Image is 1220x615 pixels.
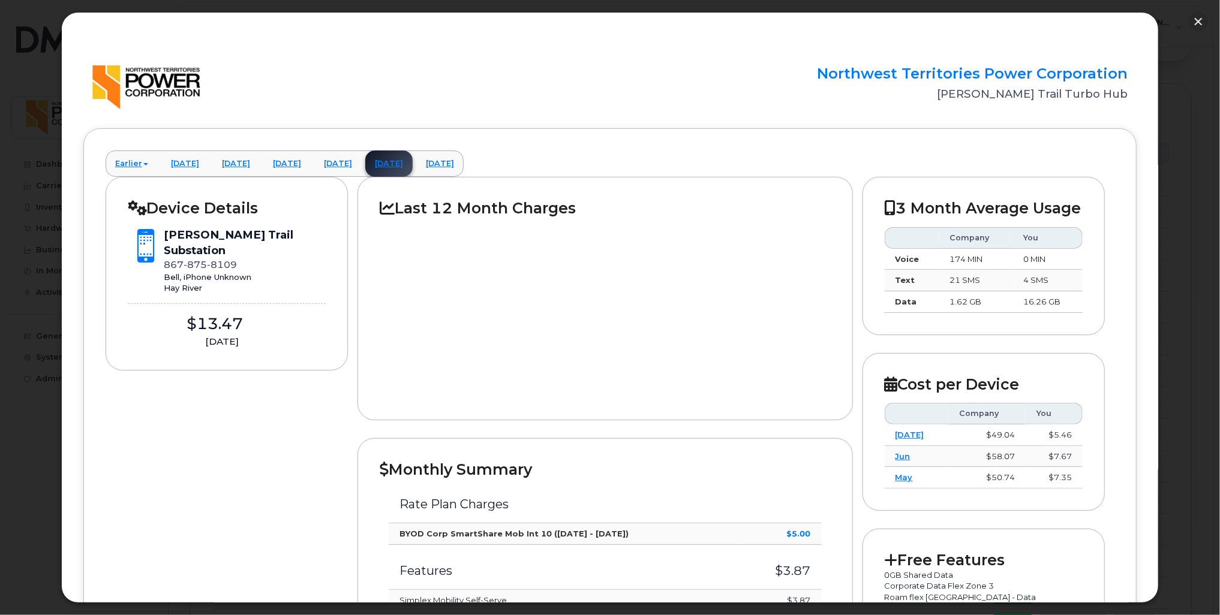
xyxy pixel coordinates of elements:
[787,529,811,538] strong: $5.00
[948,467,1026,489] td: $50.74
[948,403,1026,424] th: Company
[885,592,1083,603] p: Roam flex [GEOGRAPHIC_DATA] - Data
[399,564,731,577] h3: Features
[1026,424,1083,446] td: $5.46
[939,249,1012,270] td: 174 MIN
[365,150,413,177] a: [DATE]
[896,254,919,264] strong: Voice
[1012,249,1083,270] td: 0 MIN
[1012,270,1083,291] td: 4 SMS
[948,424,1026,446] td: $49.04
[885,199,1083,217] h2: 3 Month Average Usage
[896,451,911,461] a: Jun
[1012,227,1083,249] th: You
[1026,446,1083,468] td: $7.67
[1026,467,1083,489] td: $7.35
[128,335,317,348] div: [DATE]
[389,590,741,611] td: Simplex Mobility Self-Serve
[896,430,924,439] a: [DATE]
[314,150,362,177] a: [DATE]
[207,259,237,270] span: 8109
[164,259,237,270] span: 867
[885,375,1083,393] h2: Cost per Device
[380,199,830,217] h2: Last 12 Month Charges
[128,199,326,217] h2: Device Details
[1026,403,1083,424] th: You
[128,313,302,335] div: $13.47
[752,564,811,577] h3: $3.87
[885,580,1083,592] p: Corporate Data Flex Zone 3
[896,472,913,482] a: May
[939,227,1012,249] th: Company
[896,297,917,306] strong: Data
[885,551,1083,569] h2: Free Features
[380,460,830,478] h2: Monthly Summary
[164,227,326,258] div: [PERSON_NAME] Trail Substation
[164,272,326,294] div: Bell, iPhone Unknown Hay River
[939,291,1012,313] td: 1.62 GB
[212,150,260,177] a: [DATE]
[263,150,311,177] a: [DATE]
[885,569,1083,581] p: 0GB Shared Data
[741,590,822,611] td: $3.87
[416,150,464,177] a: [DATE]
[1012,291,1083,313] td: 16.26 GB
[948,446,1026,468] td: $58.07
[939,270,1012,291] td: 21 SMS
[399,498,810,511] h3: Rate Plan Charges
[896,275,915,285] strong: Text
[399,529,629,538] strong: BYOD Corp SmartShare Mob Int 10 ([DATE] - [DATE])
